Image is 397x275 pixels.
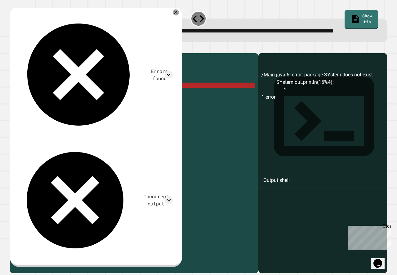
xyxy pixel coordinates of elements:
[345,10,378,29] a: Show tip
[346,223,391,250] iframe: chat widget
[371,250,391,269] iframe: chat widget
[146,68,172,82] div: Errors found
[261,71,384,273] div: /Main.java:6: error: package SYstem does not exist SYstem.out.println(15%4); ^ 1 error
[2,2,43,39] div: Chat with us now!Close
[139,193,172,207] div: Incorrect output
